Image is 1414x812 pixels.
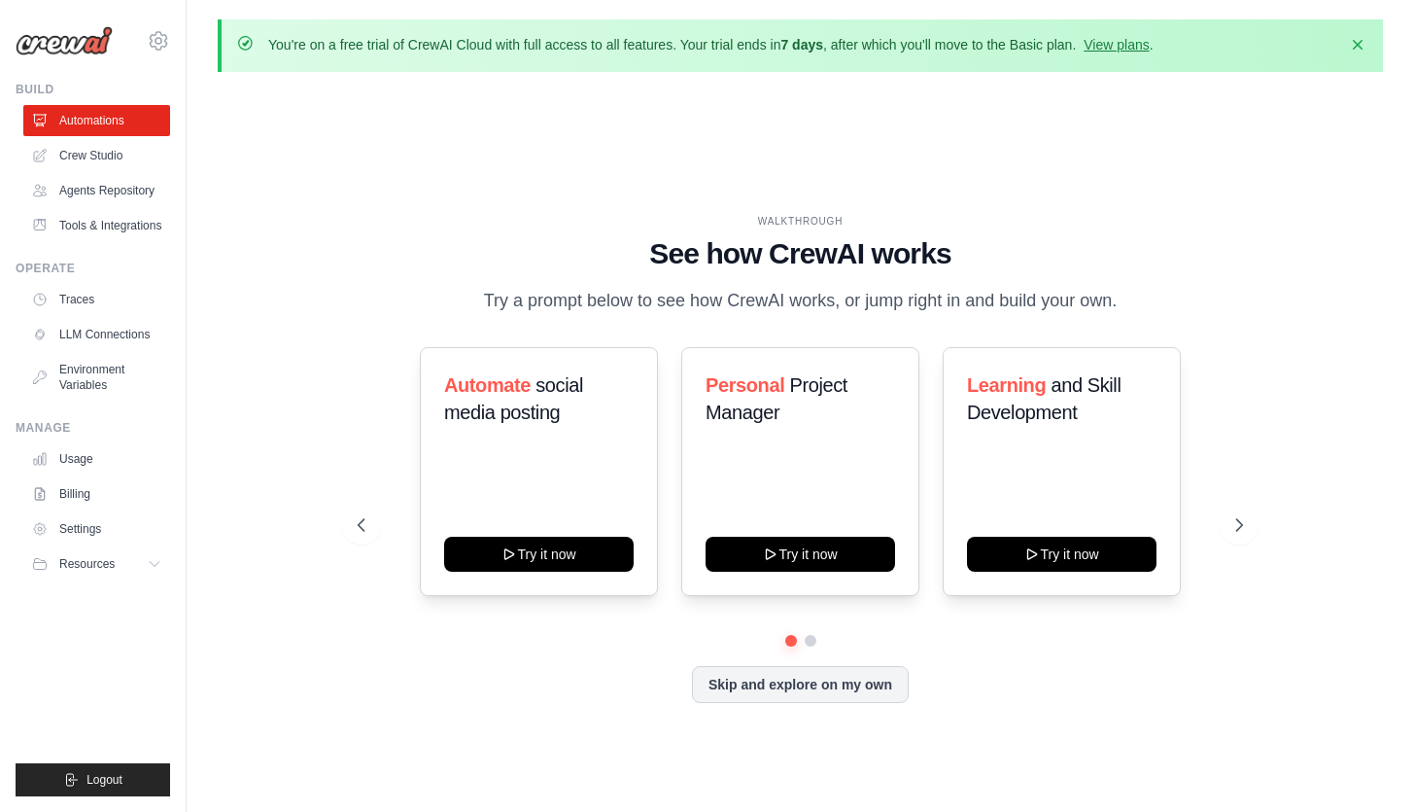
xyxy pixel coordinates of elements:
[23,548,170,580] button: Resources
[444,374,583,423] span: social media posting
[23,513,170,545] a: Settings
[23,210,170,241] a: Tools & Integrations
[23,284,170,315] a: Traces
[706,374,784,396] span: Personal
[706,374,847,423] span: Project Manager
[23,354,170,401] a: Environment Variables
[692,666,909,703] button: Skip and explore on my own
[967,374,1121,423] span: and Skill Development
[16,82,170,97] div: Build
[444,537,634,572] button: Try it now
[358,214,1243,229] div: WALKTHROUGH
[444,374,531,396] span: Automate
[16,261,170,276] div: Operate
[474,287,1127,315] p: Try a prompt below to see how CrewAI works, or jump right in and build your own.
[86,772,122,788] span: Logout
[16,763,170,796] button: Logout
[268,35,1154,54] p: You're on a free trial of CrewAI Cloud with full access to all features. Your trial ends in , aft...
[780,37,823,53] strong: 7 days
[23,319,170,350] a: LLM Connections
[967,374,1046,396] span: Learning
[23,478,170,510] a: Billing
[59,556,115,572] span: Resources
[1084,37,1149,53] a: View plans
[23,443,170,475] a: Usage
[16,420,170,436] div: Manage
[23,175,170,206] a: Agents Repository
[23,105,170,136] a: Automations
[16,26,113,55] img: Logo
[967,537,1156,572] button: Try it now
[706,537,895,572] button: Try it now
[358,236,1243,271] h1: See how CrewAI works
[23,140,170,171] a: Crew Studio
